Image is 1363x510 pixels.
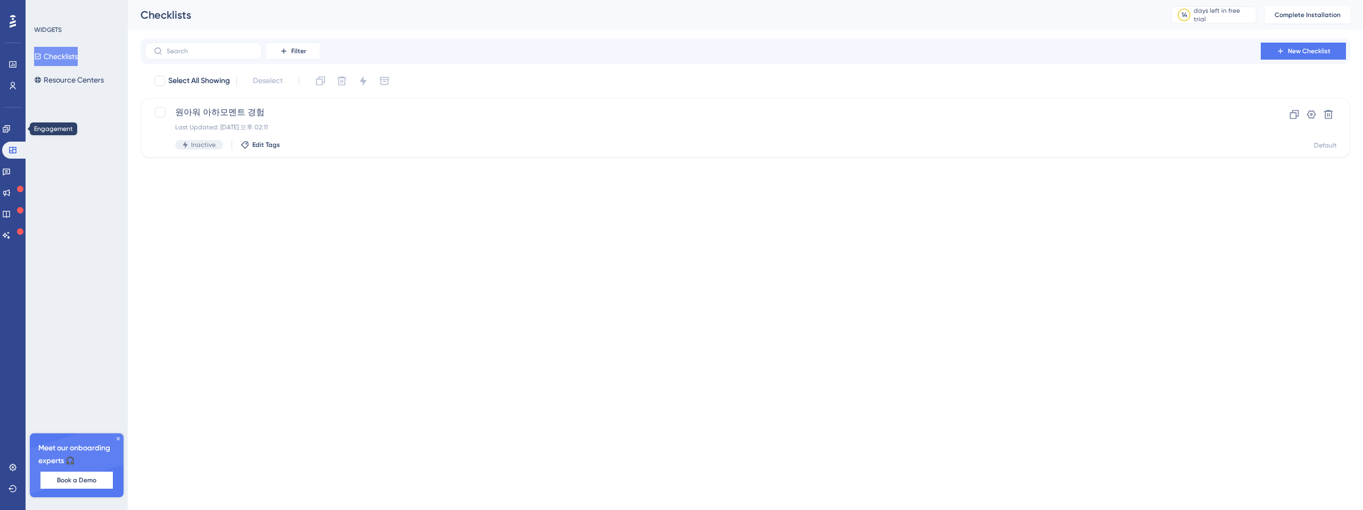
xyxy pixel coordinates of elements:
[1265,6,1350,23] button: Complete Installation
[266,43,319,60] button: Filter
[34,70,104,89] button: Resource Centers
[167,47,253,55] input: Search
[1261,43,1346,60] button: New Checklist
[243,71,292,91] button: Deselect
[57,476,96,484] span: Book a Demo
[168,75,230,87] span: Select All Showing
[175,123,1230,131] div: Last Updated: [DATE] 오후 02:11
[1181,11,1187,19] div: 14
[175,106,1230,119] span: 원아워 아하모멘트 경험
[34,26,62,34] div: WIDGETS
[1194,6,1253,23] div: days left in free trial
[34,47,78,66] button: Checklists
[1275,11,1341,19] span: Complete Installation
[38,442,115,467] span: Meet our onboarding experts 🎧
[191,141,216,149] span: Inactive
[253,75,283,87] span: Deselect
[252,141,280,149] span: Edit Tags
[40,472,113,489] button: Book a Demo
[1288,47,1331,55] span: New Checklist
[291,47,306,55] span: Filter
[141,7,1145,22] div: Checklists
[241,141,280,149] button: Edit Tags
[1314,141,1337,150] div: Default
